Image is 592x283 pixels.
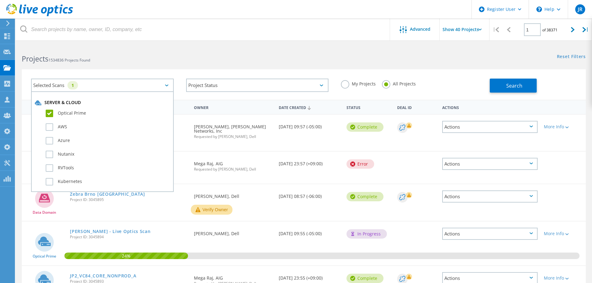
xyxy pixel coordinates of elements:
[70,235,188,239] span: Project ID: 3045894
[46,164,170,172] label: RVTools
[439,101,541,113] div: Actions
[191,205,232,215] button: Verify Owner
[346,229,387,239] div: In Progress
[442,121,538,133] div: Actions
[442,228,538,240] div: Actions
[490,79,537,93] button: Search
[48,57,90,63] span: 1534836 Projects Found
[46,151,170,158] label: Nutanix
[6,13,73,17] a: Live Optics Dashboard
[346,274,383,283] div: Complete
[346,122,383,132] div: Complete
[46,110,170,117] label: Optical Prime
[346,159,374,169] div: Error
[70,229,150,234] a: [PERSON_NAME] - Live Optics Scan
[578,7,582,12] span: JR
[67,81,78,89] div: 1
[382,80,416,86] label: All Projects
[64,253,188,258] span: 24%
[544,276,583,280] div: More Info
[410,27,430,31] span: Advanced
[276,101,343,113] div: Date Created
[346,192,383,201] div: Complete
[506,82,522,89] span: Search
[186,79,329,92] div: Project Status
[341,80,376,86] label: My Projects
[276,115,343,135] div: [DATE] 09:57 (-05:00)
[276,221,343,242] div: [DATE] 09:55 (-05:00)
[442,190,538,203] div: Actions
[46,137,170,144] label: Azure
[276,184,343,205] div: [DATE] 08:57 (-06:00)
[191,115,275,145] div: [PERSON_NAME], [PERSON_NAME] Networks, Inc
[31,79,174,92] div: Selected Scans
[70,192,145,196] a: Zebra Brno [GEOGRAPHIC_DATA]
[191,101,275,113] div: Owner
[33,211,56,214] span: Data Domain
[16,19,390,40] input: Search projects by name, owner, ID, company, etc
[35,100,170,106] div: Server & Cloud
[276,152,343,172] div: [DATE] 23:57 (+09:00)
[544,125,583,129] div: More Info
[489,19,502,41] div: |
[70,274,136,278] a: JP2_VC84_CORE_NONPROD_A
[579,19,592,41] div: |
[46,123,170,131] label: AWS
[536,7,542,12] svg: \n
[22,54,48,64] b: Projects
[542,27,558,33] span: of 38371
[557,54,586,60] a: Reset Filters
[442,158,538,170] div: Actions
[194,167,272,171] span: Requested by [PERSON_NAME], Dell
[394,101,439,113] div: Deal Id
[46,178,170,185] label: Kubernetes
[191,152,275,177] div: Mega Raj, AIG
[70,198,188,202] span: Project ID: 3045895
[33,254,56,258] span: Optical Prime
[343,101,394,113] div: Status
[194,135,272,139] span: Requested by [PERSON_NAME], Dell
[544,231,583,236] div: More Info
[191,184,275,205] div: [PERSON_NAME], Dell
[191,221,275,242] div: [PERSON_NAME], Dell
